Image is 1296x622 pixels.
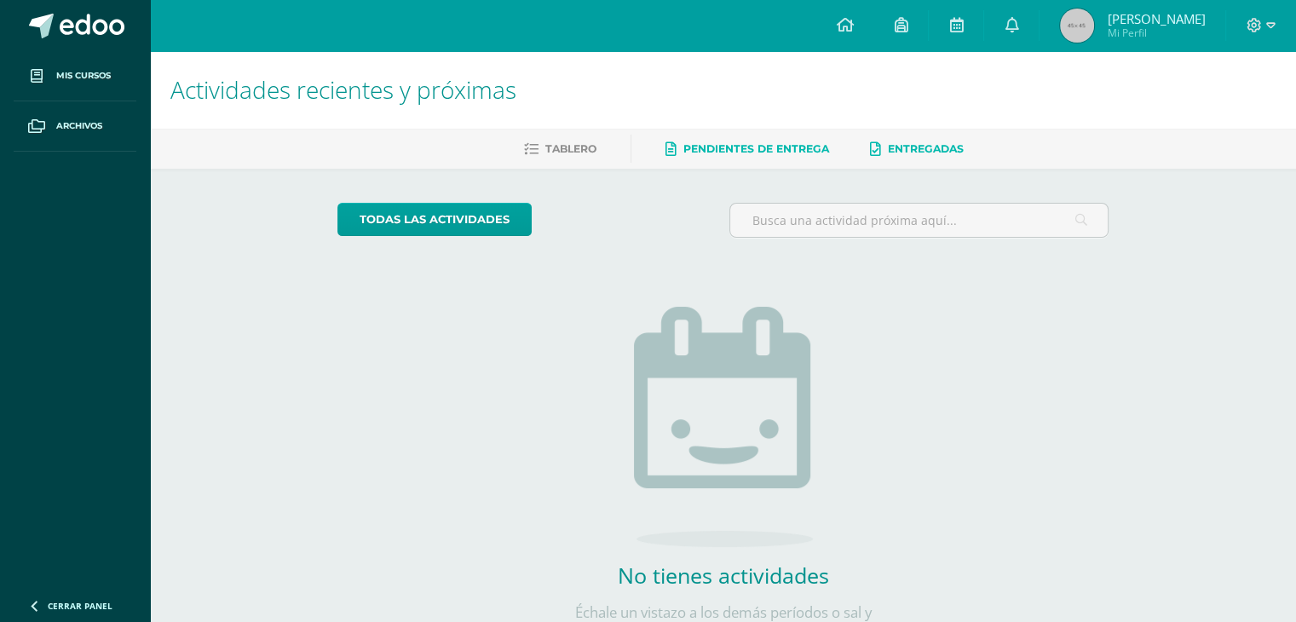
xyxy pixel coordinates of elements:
span: Mis cursos [56,69,111,83]
a: Mis cursos [14,51,136,101]
img: 45x45 [1060,9,1094,43]
span: Actividades recientes y próximas [170,73,516,106]
span: Archivos [56,119,102,133]
span: Cerrar panel [48,600,112,612]
span: Mi Perfil [1107,26,1205,40]
a: Tablero [524,135,596,163]
a: todas las Actividades [337,203,532,236]
span: [PERSON_NAME] [1107,10,1205,27]
a: Pendientes de entrega [665,135,829,163]
a: Archivos [14,101,136,152]
h2: No tienes actividades [553,561,894,590]
img: no_activities.png [634,307,813,547]
span: Pendientes de entrega [683,142,829,155]
span: Entregadas [888,142,964,155]
span: Tablero [545,142,596,155]
input: Busca una actividad próxima aquí... [730,204,1108,237]
a: Entregadas [870,135,964,163]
